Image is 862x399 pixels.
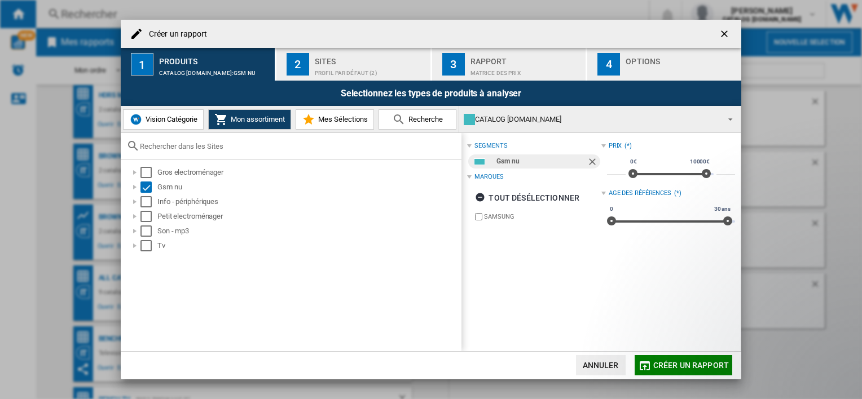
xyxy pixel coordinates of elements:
[587,156,600,170] ng-md-icon: Retirer
[714,23,737,45] button: getI18NText('BUTTONS.CLOSE_DIALOG')
[121,48,276,81] button: 1 Produits CATALOG [DOMAIN_NAME]:Gsm nu
[287,53,309,76] div: 2
[159,52,270,64] div: Produits
[143,115,197,123] span: Vision Catégorie
[635,355,732,375] button: Créer un rapport
[157,240,460,251] div: Tv
[470,52,582,64] div: Rapport
[496,154,586,169] div: Gsm nu
[472,188,583,208] button: tout désélectionner
[475,213,482,220] input: brand.name
[131,53,153,76] div: 1
[609,189,671,198] div: Age des références
[228,115,285,123] span: Mon assortiment
[276,48,432,81] button: 2 Sites Profil par défaut (2)
[315,64,426,76] div: Profil par défaut (2)
[474,141,507,150] div: segments
[121,81,741,106] div: Selectionnez les types de produits à analyser
[587,48,741,81] button: 4 Options
[157,225,460,237] div: Son - mp3
[140,240,157,251] md-checkbox: Select
[432,48,587,81] button: 3 Rapport Matrice des prix
[157,167,460,178] div: Gros electroménager
[576,355,626,375] button: Annuler
[688,157,711,166] span: 10000€
[140,196,157,207] md-checkbox: Select
[379,109,456,130] button: Recherche
[470,64,582,76] div: Matrice des prix
[597,53,620,76] div: 4
[123,109,204,130] button: Vision Catégorie
[208,109,291,130] button: Mon assortiment
[157,196,460,207] div: Info - périphériques
[140,142,456,150] input: Rechercher dans les Sites
[475,188,579,208] div: tout désélectionner
[157,181,460,193] div: Gsm nu
[442,53,465,76] div: 3
[464,112,718,127] div: CATALOG [DOMAIN_NAME]
[315,52,426,64] div: Sites
[713,205,732,214] span: 30 ans
[140,181,157,193] md-checkbox: Select
[474,172,503,181] div: Marques
[608,205,615,214] span: 0
[129,113,143,126] img: wiser-icon-blue.png
[484,212,601,221] label: SAMSUNG
[719,28,732,42] ng-md-icon: getI18NText('BUTTONS.CLOSE_DIALOG')
[609,141,622,150] div: Prix
[159,64,270,76] div: CATALOG [DOMAIN_NAME]:Gsm nu
[157,211,460,222] div: Petit electroménager
[140,167,157,178] md-checkbox: Select
[626,52,737,64] div: Options
[296,109,374,130] button: Mes Sélections
[140,211,157,222] md-checkbox: Select
[143,29,208,40] h4: Créer un rapport
[140,225,157,237] md-checkbox: Select
[653,361,729,370] span: Créer un rapport
[406,115,443,123] span: Recherche
[628,157,639,166] span: 0€
[315,115,368,123] span: Mes Sélections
